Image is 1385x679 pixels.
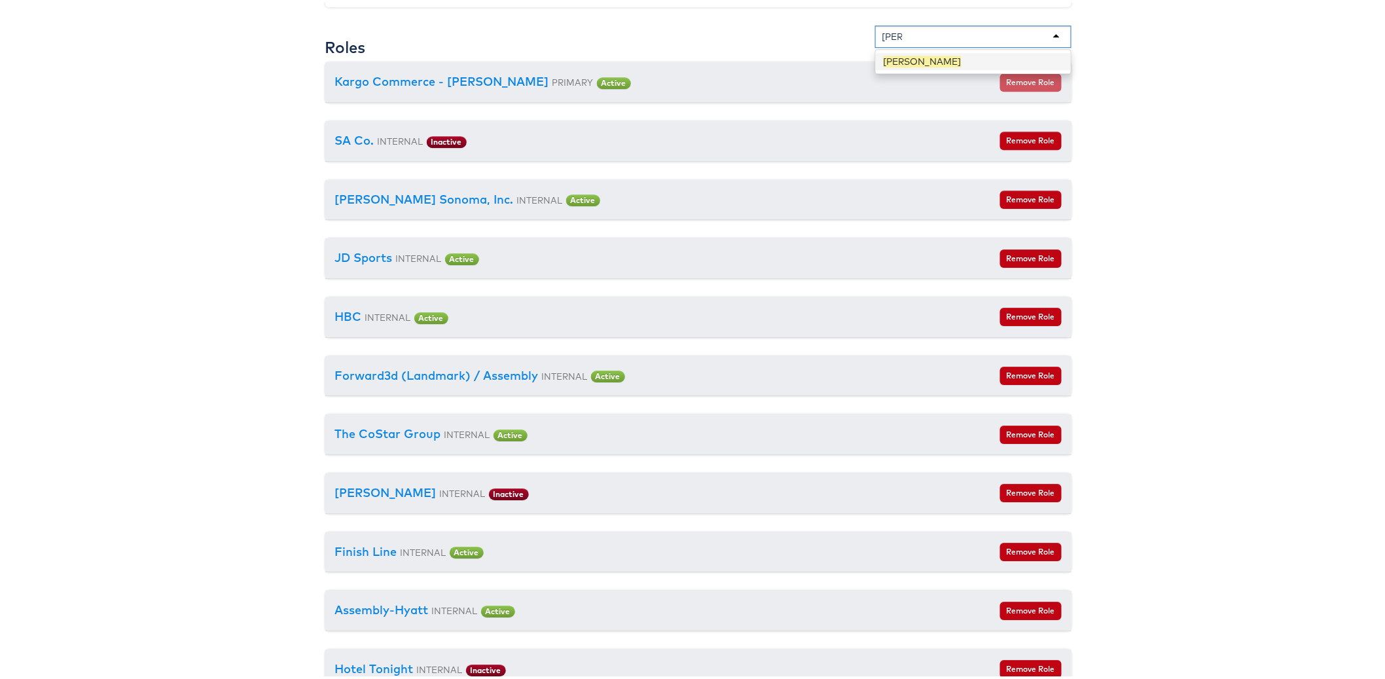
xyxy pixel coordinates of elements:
[378,133,423,144] small: INTERNAL
[335,424,441,439] a: The CoStar Group
[325,36,366,53] h3: Roles
[1000,599,1062,617] button: Remove Role
[517,192,563,203] small: INTERNAL
[335,130,374,145] a: SA Co.
[466,662,506,674] span: Inactive
[396,250,442,261] small: INTERNAL
[489,486,529,498] span: Inactive
[335,306,362,321] a: HBC
[597,75,631,86] span: Active
[481,603,515,615] span: Active
[335,248,393,263] a: JD Sports
[401,544,446,555] small: INTERNAL
[335,189,514,204] a: [PERSON_NAME] Sonoma, Inc.
[450,544,484,556] span: Active
[882,28,903,41] input: Add user to company...
[335,483,437,498] a: [PERSON_NAME]
[1000,129,1062,147] button: Remove Role
[884,53,962,65] span: [PERSON_NAME]
[1000,481,1062,500] button: Remove Role
[335,600,429,615] a: Assembly-Hyatt
[444,426,490,437] small: INTERNAL
[1000,540,1062,559] button: Remove Role
[566,192,600,204] span: Active
[1000,247,1062,265] button: Remove Role
[335,541,397,557] a: Finish Line
[417,661,463,672] small: INTERNAL
[1000,305,1062,323] button: Remove Role
[432,602,478,614] small: INTERNAL
[414,310,448,321] span: Active
[427,134,467,145] span: Inactive
[440,485,486,496] small: INTERNAL
[542,368,588,379] small: INTERNAL
[1000,657,1062,676] button: Remove Role
[335,659,414,674] a: Hotel Tonight
[445,251,479,263] span: Active
[335,365,539,380] a: Forward3d (Landmark) / Assembly
[335,71,549,86] a: Kargo Commerce - [PERSON_NAME]
[1000,188,1062,206] button: Remove Role
[1000,423,1062,441] button: Remove Role
[552,74,594,85] small: PRIMARY
[591,368,625,380] span: Active
[1000,71,1062,89] button: Remove Role
[365,309,411,320] small: INTERNAL
[494,427,528,439] span: Active
[1000,364,1062,382] button: Remove Role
